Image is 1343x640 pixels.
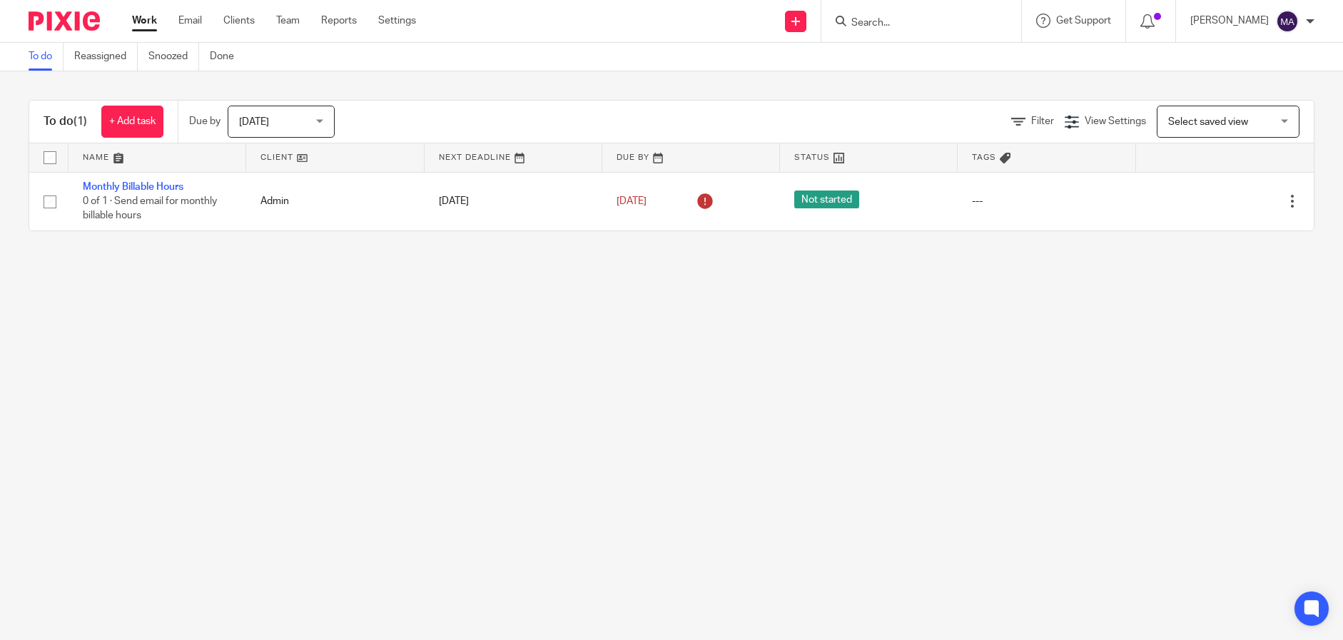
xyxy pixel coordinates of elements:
h1: To do [44,114,87,129]
a: Email [178,14,202,28]
span: Filter [1031,116,1054,126]
a: To do [29,43,64,71]
a: Team [276,14,300,28]
p: Due by [189,114,221,128]
a: Done [210,43,245,71]
span: [DATE] [617,196,647,206]
span: Tags [972,153,996,161]
span: Get Support [1056,16,1111,26]
a: Monthly Billable Hours [83,182,183,192]
span: 0 of 1 · Send email for monthly billable hours [83,196,217,221]
a: + Add task [101,106,163,138]
td: Admin [246,172,424,230]
a: Clients [223,14,255,28]
a: Settings [378,14,416,28]
a: Reassigned [74,43,138,71]
span: Select saved view [1168,117,1248,127]
span: Not started [794,191,859,208]
img: svg%3E [1276,10,1299,33]
a: Reports [321,14,357,28]
span: (1) [74,116,87,127]
span: [DATE] [239,117,269,127]
span: View Settings [1085,116,1146,126]
a: Snoozed [148,43,199,71]
input: Search [850,17,978,30]
a: Work [132,14,157,28]
img: Pixie [29,11,100,31]
td: [DATE] [425,172,602,230]
p: [PERSON_NAME] [1190,14,1269,28]
div: --- [972,194,1121,208]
